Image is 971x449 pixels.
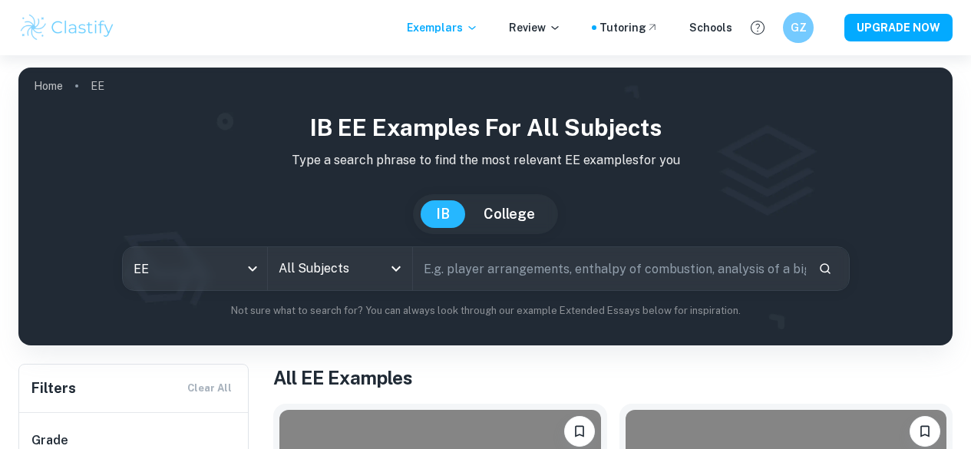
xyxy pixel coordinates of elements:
button: IB [421,200,465,228]
a: Home [34,75,63,97]
button: College [468,200,550,228]
button: Search [812,256,838,282]
button: Help and Feedback [745,15,771,41]
button: GZ [783,12,814,43]
a: Schools [689,19,732,36]
a: Tutoring [599,19,659,36]
h6: Filters [31,378,76,399]
input: E.g. player arrangements, enthalpy of combustion, analysis of a big city... [413,247,806,290]
p: Not sure what to search for? You can always look through our example Extended Essays below for in... [31,303,940,319]
button: Bookmark [910,416,940,447]
p: EE [91,78,104,94]
button: Bookmark [564,416,595,447]
button: UPGRADE NOW [844,14,953,41]
img: profile cover [18,68,953,345]
p: Type a search phrase to find the most relevant EE examples for you [31,151,940,170]
p: Review [509,19,561,36]
h6: GZ [790,19,808,36]
h1: All EE Examples [273,364,953,391]
button: Open [385,258,407,279]
div: EE [123,247,267,290]
p: Exemplars [407,19,478,36]
h1: IB EE examples for all subjects [31,111,940,145]
img: Clastify logo [18,12,116,43]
